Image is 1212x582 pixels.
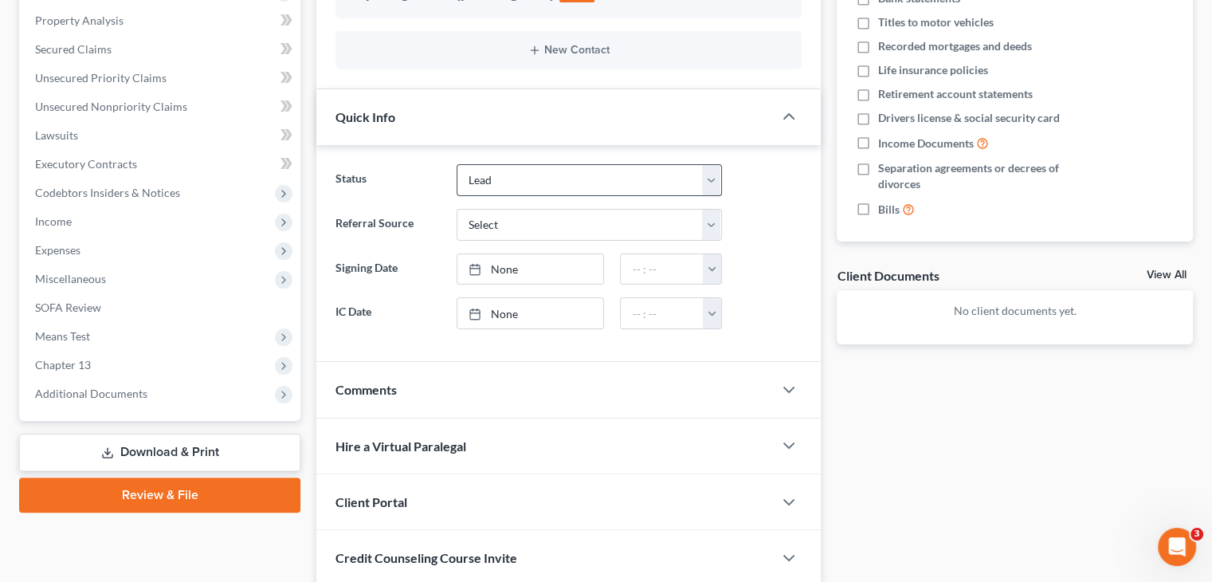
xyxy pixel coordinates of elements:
span: Separation agreements or decrees of divorces [878,160,1090,192]
a: Review & File [19,478,300,513]
span: Means Test [35,329,90,343]
span: Unsecured Nonpriority Claims [35,100,187,113]
span: Unsecured Priority Claims [35,71,167,85]
a: None [457,254,604,285]
label: Signing Date [328,254,448,285]
label: IC Date [328,297,448,329]
span: Lawsuits [35,128,78,142]
span: Life insurance policies [878,62,988,78]
label: Status [328,164,448,196]
a: Download & Print [19,434,300,471]
span: Chapter 13 [35,358,91,372]
p: No client documents yet. [849,303,1180,319]
span: Miscellaneous [35,272,106,285]
span: Bills [878,202,900,218]
span: Income Documents [878,136,974,151]
span: Executory Contracts [35,157,137,171]
span: Client Portal [335,494,407,509]
span: 3 [1190,528,1203,541]
span: Credit Counseling Course Invite [335,550,517,565]
label: Referral Source [328,209,448,241]
a: None [457,298,604,328]
a: Property Analysis [22,6,300,35]
iframe: Intercom live chat [1158,528,1196,566]
a: Unsecured Nonpriority Claims [22,92,300,121]
div: Client Documents [837,267,939,284]
span: Drivers license & social security card [878,110,1060,126]
input: -- : -- [621,254,704,285]
span: SOFA Review [35,301,101,314]
a: SOFA Review [22,293,300,322]
span: Secured Claims [35,42,112,56]
a: View All [1147,269,1187,281]
button: New Contact [348,44,789,57]
span: Hire a Virtual Paralegal [335,438,466,454]
span: Income [35,214,72,228]
input: -- : -- [621,298,704,328]
span: Recorded mortgages and deeds [878,38,1032,54]
span: Titles to motor vehicles [878,14,994,30]
span: Retirement account statements [878,86,1033,102]
span: Comments [335,382,397,397]
a: Lawsuits [22,121,300,150]
span: Expenses [35,243,80,257]
span: Quick Info [335,109,395,124]
span: Codebtors Insiders & Notices [35,186,180,199]
a: Executory Contracts [22,150,300,179]
span: Property Analysis [35,14,124,27]
a: Unsecured Priority Claims [22,64,300,92]
a: Secured Claims [22,35,300,64]
span: Additional Documents [35,387,147,400]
